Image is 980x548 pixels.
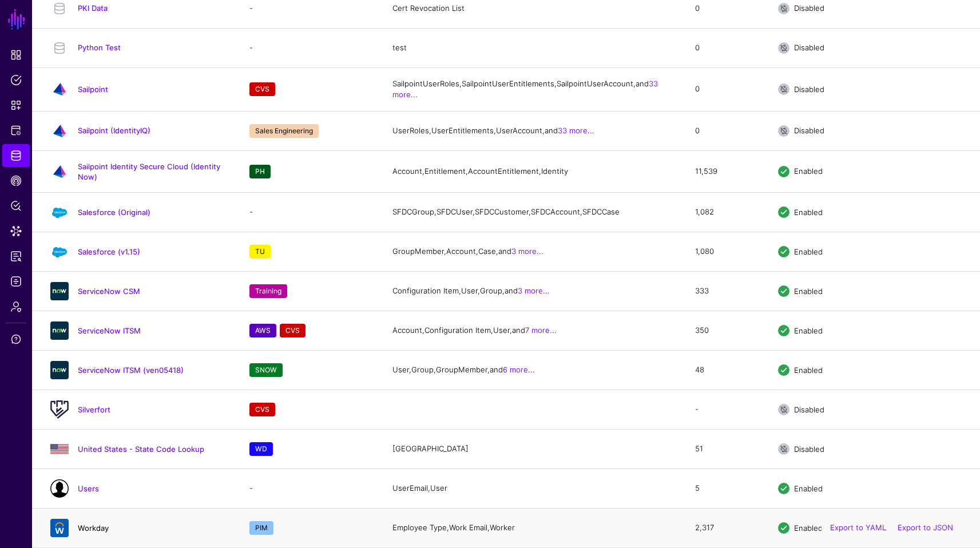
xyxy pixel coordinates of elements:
[518,286,550,295] a: 3 more...
[684,111,767,150] td: 0
[525,325,557,335] a: 7 more...
[684,150,767,192] td: 11,539
[238,468,381,508] td: -
[78,85,108,94] a: Sailpoint
[10,175,22,186] span: CAEP Hub
[684,271,767,311] td: 333
[684,232,767,271] td: 1,080
[381,28,684,67] td: test
[10,276,22,287] span: Logs
[684,28,767,67] td: 0
[238,28,381,67] td: -
[280,324,305,337] span: CVS
[78,208,150,217] a: Salesforce (Original)
[10,225,22,237] span: Data Lens
[10,333,22,345] span: Support
[381,468,684,508] td: UserEmail, User
[2,144,30,167] a: Identity Data Fabric
[794,247,823,256] span: Enabled
[684,192,767,232] td: 1,082
[794,207,823,216] span: Enabled
[381,67,684,111] td: SailpointUserRoles, SailpointUserEntitlements, SailpointUserAccount, and
[78,326,141,335] a: ServiceNow ITSM
[2,169,30,192] a: CAEP Hub
[684,390,767,429] td: -
[2,69,30,92] a: Policies
[78,247,140,256] a: Salesforce (v1.15)
[50,282,69,300] img: svg+xml;base64,PHN2ZyB3aWR0aD0iNjQiIGhlaWdodD0iNjQiIHZpZXdCb3g9IjAgMCA2NCA2NCIgZmlsbD0ibm9uZSIgeG...
[381,311,684,350] td: Account, Configuration Item, User, and
[50,243,69,261] img: svg+xml;base64,PHN2ZyB3aWR0aD0iNjQiIGhlaWdodD0iNjQiIHZpZXdCb3g9IjAgMCA2NCA2NCIgZmlsbD0ibm9uZSIgeG...
[50,80,69,98] img: svg+xml;base64,PHN2ZyB3aWR0aD0iNjQiIGhlaWdodD0iNjQiIHZpZXdCb3g9IjAgMCA2NCA2NCIgZmlsbD0ibm9uZSIgeG...
[249,165,271,178] span: PH
[794,444,824,453] span: Disabled
[898,523,953,532] a: Export to JSON
[503,365,535,374] a: 6 more...
[684,67,767,111] td: 0
[684,350,767,390] td: 48
[10,200,22,212] span: Policy Lens
[249,403,275,416] span: CVS
[10,251,22,262] span: Reports
[381,508,684,547] td: Employee Type, Work Email, Worker
[381,232,684,271] td: GroupMember, Account, Case, and
[794,286,823,295] span: Enabled
[2,94,30,117] a: Snippets
[2,194,30,217] a: Policy Lens
[794,325,823,335] span: Enabled
[10,74,22,86] span: Policies
[381,429,684,468] td: [GEOGRAPHIC_DATA]
[249,363,283,377] span: SNOW
[794,365,823,374] span: Enabled
[50,162,69,181] img: svg+xml;base64,PHN2ZyB3aWR0aD0iNjQiIGhlaWdodD0iNjQiIHZpZXdCb3g9IjAgMCA2NCA2NCIgZmlsbD0ibm9uZSIgeG...
[830,523,886,532] a: Export to YAML
[50,321,69,340] img: svg+xml;base64,PHN2ZyB3aWR0aD0iNjQiIGhlaWdodD0iNjQiIHZpZXdCb3g9IjAgMCA2NCA2NCIgZmlsbD0ibm9uZSIgeG...
[794,84,824,93] span: Disabled
[794,126,824,135] span: Disabled
[10,125,22,136] span: Protected Systems
[50,400,69,419] img: svg+xml;base64,PD94bWwgdmVyc2lvbj0iMS4wIiBlbmNvZGluZz0iVVRGLTgiPz4gPHN2ZyB4bWxucz0iaHR0cDovL3d3dy...
[381,350,684,390] td: User, Group, GroupMember, and
[249,442,273,456] span: WD
[50,440,69,458] img: svg+xml;base64,PD94bWwgdmVyc2lvbj0iMS4wIiBlbmNvZGluZz0iVVRGLTgiPz4KPHN2ZyB4bWxucz0iaHR0cDovL3d3dy...
[794,404,824,414] span: Disabled
[794,3,824,13] span: Disabled
[511,247,543,256] a: 3 more...
[10,301,22,312] span: Admin
[78,366,184,375] a: ServiceNow ITSM (ven05418)
[10,150,22,161] span: Identity Data Fabric
[10,49,22,61] span: Dashboard
[78,405,110,414] a: Silverfort
[249,521,273,535] span: PIM
[2,245,30,268] a: Reports
[684,311,767,350] td: 350
[238,192,381,232] td: -
[794,523,823,532] span: Enabled
[50,479,69,498] img: svg+xml;base64,PD94bWwgdmVyc2lvbj0iMS4wIiBlbmNvZGluZz0idXRmLTgiPz48c3ZnIHZlcnNpb249IjEuMSIgaWQ9Ik...
[2,43,30,66] a: Dashboard
[794,43,824,52] span: Disabled
[249,284,287,298] span: Training
[78,126,150,135] a: Sailpoint (IdentityIQ)
[684,468,767,508] td: 5
[2,220,30,243] a: Data Lens
[249,245,271,259] span: TU
[10,100,22,111] span: Snippets
[50,361,69,379] img: svg+xml;base64,PHN2ZyB3aWR0aD0iNjQiIGhlaWdodD0iNjQiIHZpZXdCb3g9IjAgMCA2NCA2NCIgZmlsbD0ibm9uZSIgeG...
[381,271,684,311] td: Configuration Item, User, Group, and
[78,3,108,13] a: PKI Data
[2,295,30,318] a: Admin
[684,508,767,547] td: 2,317
[249,124,319,138] span: Sales Engineering
[50,203,69,221] img: svg+xml;base64,PHN2ZyB3aWR0aD0iNjQiIGhlaWdodD0iNjQiIHZpZXdCb3g9IjAgMCA2NCA2NCIgZmlsbD0ibm9uZSIgeG...
[381,150,684,192] td: Account, Entitlement, AccountEntitlement, Identity
[794,166,823,176] span: Enabled
[78,523,109,533] a: Workday
[7,7,26,32] a: SGNL
[249,324,276,337] span: AWS
[78,162,220,181] a: Sailpoint Identity Secure Cloud (Identity Now)
[78,444,204,454] a: United States - State Code Lookup
[558,126,594,135] a: 33 more...
[50,122,69,140] img: svg+xml;base64,PHN2ZyB3aWR0aD0iNjQiIGhlaWdodD0iNjQiIHZpZXdCb3g9IjAgMCA2NCA2NCIgZmlsbD0ibm9uZSIgeG...
[78,287,140,296] a: ServiceNow CSM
